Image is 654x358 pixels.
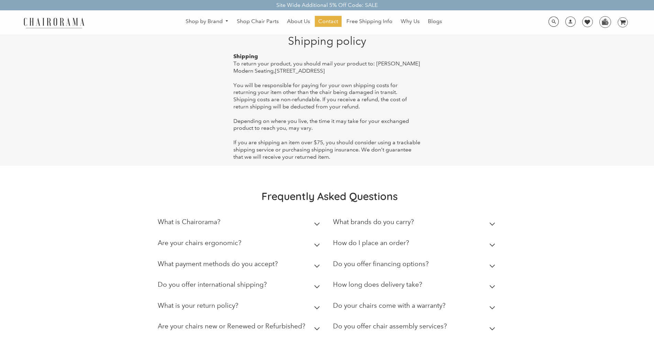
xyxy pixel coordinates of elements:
h2: Do your chairs come with a warranty? [333,302,445,309]
summary: What is your return policy? [158,297,323,318]
summary: Do you offer chair assembly services? [333,317,498,338]
span: Blogs [428,18,442,25]
span: Why Us [401,18,420,25]
img: chairorama [20,17,88,29]
a: Shop by Brand [182,16,232,27]
span: About Us [287,18,310,25]
span: You will be responsible for paying for your own shipping costs for returning your item other than... [233,82,407,110]
a: Contact [315,16,342,27]
a: Blogs [424,16,445,27]
strong: Shipping [233,53,258,60]
summary: Do you offer financing options? [333,255,498,276]
h2: What is your return policy? [158,302,238,309]
h2: How long does delivery take? [333,281,422,288]
h2: Are your chairs ergonomic? [158,239,241,247]
h2: Do you offer chair assembly services? [333,322,447,330]
summary: What brands do you carry? [333,213,498,234]
h2: What brands do you carry? [333,218,414,226]
summary: Are your chairs new or Renewed or Refurbished? [158,317,323,338]
summary: Are your chairs ergonomic? [158,234,323,255]
span: Shop Chair Parts [237,18,279,25]
h1: Shipping policy [233,34,421,48]
img: WhatsApp_Image_2024-07-12_at_16.23.01.webp [600,17,610,27]
span: If you are shipping an item over $75, you should consider using a trackable shipping service or p... [233,139,420,160]
summary: What payment methods do you accept? [158,255,323,276]
summary: How do I place an order? [333,234,498,255]
h2: What is Chairorama? [158,218,220,226]
a: Free Shipping Info [343,16,396,27]
h2: How do I place an order? [333,239,409,247]
h2: Do you offer financing options? [333,260,429,268]
span: To return your product, you should mail your product to: [PERSON_NAME] Modern Seating,[STREET_ADD... [233,60,420,74]
nav: DesktopNavigation [118,16,510,29]
a: Why Us [397,16,423,27]
h2: What payment methods do you accept? [158,260,278,268]
span: Contact [318,18,338,25]
a: About Us [284,16,313,27]
a: Shop Chair Parts [233,16,282,27]
summary: Do you offer international shipping? [158,276,323,297]
summary: What is Chairorama? [158,213,323,234]
span: Free Shipping Info [346,18,392,25]
h2: Are your chairs new or Renewed or Refurbished? [158,322,305,330]
span: Depending on where you live, the time it may take for your exchanged product to reach you, may vary. [233,118,409,131]
h2: Do you offer international shipping? [158,281,267,288]
summary: How long does delivery take? [333,276,498,297]
h2: Frequently Asked Questions [158,190,501,203]
summary: Do your chairs come with a warranty? [333,297,498,318]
